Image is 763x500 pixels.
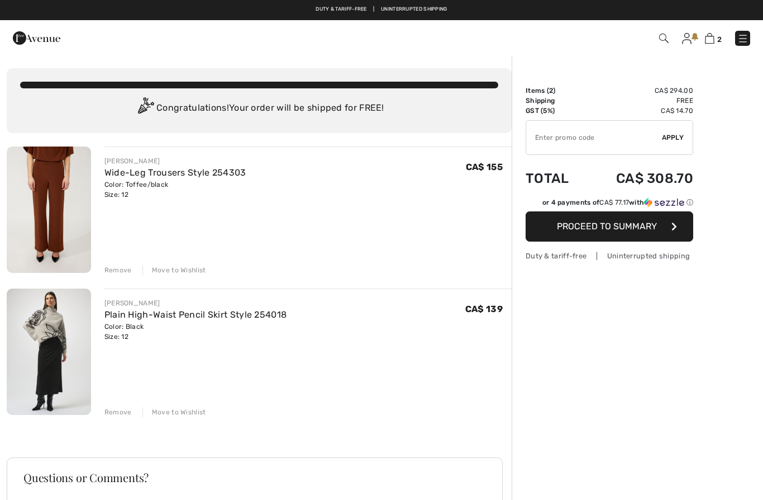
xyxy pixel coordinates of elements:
img: My Info [682,33,692,44]
a: 1ère Avenue [13,32,60,43]
span: 2 [717,35,722,44]
button: Proceed to Summary [526,211,693,242]
div: Congratulations! Your order will be shipped for FREE! [20,97,498,120]
div: Remove [104,407,132,417]
div: [PERSON_NAME] [104,156,246,166]
td: Free [586,96,693,106]
div: Move to Wishlist [142,265,206,275]
img: Wide-Leg Trousers Style 254303 [7,147,91,273]
td: CA$ 308.70 [586,159,693,197]
img: 1ère Avenue [13,27,60,49]
td: CA$ 14.70 [586,106,693,116]
span: CA$ 155 [466,162,503,172]
img: Sezzle [644,197,684,207]
h3: Questions or Comments? [23,472,486,483]
div: Remove [104,265,132,275]
span: Proceed to Summary [557,221,657,232]
a: 2 [705,31,722,45]
div: or 4 payments ofCA$ 77.17withSezzle Click to learn more about Sezzle [526,197,693,211]
img: Shopping Bag [705,33,714,44]
span: 2 [549,87,553,95]
span: CA$ 77.17 [599,199,629,206]
div: Move to Wishlist [142,407,206,417]
td: Shipping [526,96,586,106]
input: Promo code [526,121,662,154]
img: Search [659,34,669,43]
img: Plain High-Waist Pencil Skirt Style 254018 [7,289,91,415]
a: Wide-Leg Trousers Style 254303 [104,167,246,178]
td: GST (5%) [526,106,586,116]
div: Color: Black Size: 12 [104,322,287,342]
div: or 4 payments of with [542,197,693,207]
span: CA$ 139 [465,304,503,314]
div: Color: Toffee/black Size: 12 [104,180,246,200]
td: Items ( ) [526,86,586,96]
div: [PERSON_NAME] [104,298,287,308]
img: Menu [737,33,748,44]
td: Total [526,159,586,197]
span: Apply [662,133,684,143]
a: Plain High-Waist Pencil Skirt Style 254018 [104,309,287,320]
div: Duty & tariff-free | Uninterrupted shipping [526,251,693,261]
td: CA$ 294.00 [586,86,693,96]
img: Congratulation2.svg [134,97,156,120]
